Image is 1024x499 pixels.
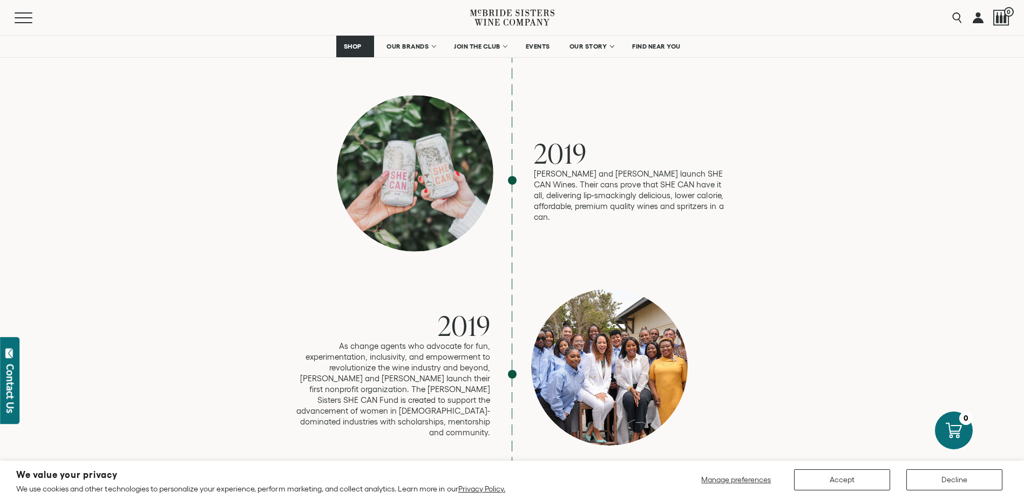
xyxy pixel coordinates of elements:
a: OUR BRANDS [379,36,442,57]
a: SHOP [336,36,374,57]
span: Manage preferences [701,475,771,484]
a: Privacy Policy. [458,484,505,493]
span: OUR STORY [569,43,607,50]
span: SHOP [343,43,362,50]
a: OUR STORY [562,36,620,57]
div: Contact Us [5,364,16,413]
h2: We value your privacy [16,470,505,480]
div: 0 [959,412,973,425]
span: 2019 [534,134,587,172]
p: We use cookies and other technologies to personalize your experience, perform marketing, and coll... [16,484,505,494]
span: JOIN THE CLUB [454,43,500,50]
button: Manage preferences [695,469,778,490]
span: OUR BRANDS [386,43,429,50]
span: 2019 [438,307,491,344]
button: Accept [794,469,890,490]
span: FIND NEAR YOU [632,43,681,50]
p: [PERSON_NAME] and [PERSON_NAME] launch SHE CAN Wines. Their cans prove that SHE CAN have it all, ... [534,168,728,222]
p: As change agents who advocate for fun, experimentation, inclusivity, and empowerment to revolutio... [296,341,491,438]
button: Decline [906,469,1002,490]
a: FIND NEAR YOU [625,36,688,57]
span: 0 [1004,7,1014,17]
button: Mobile Menu Trigger [15,12,53,23]
a: JOIN THE CLUB [447,36,513,57]
a: EVENTS [519,36,557,57]
span: EVENTS [526,43,550,50]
